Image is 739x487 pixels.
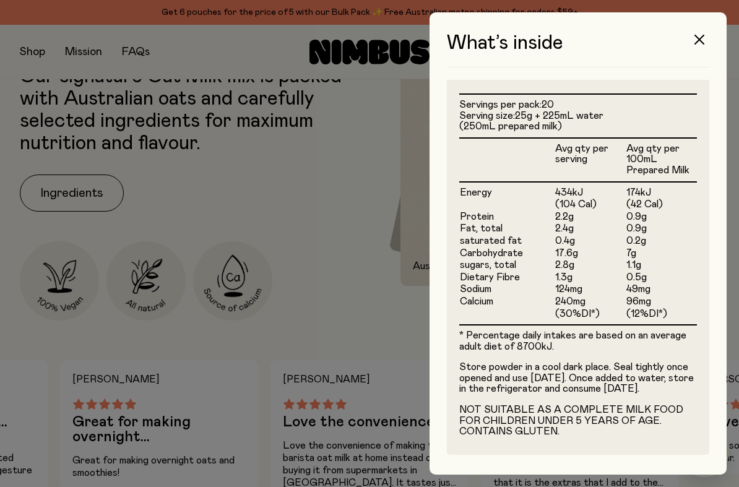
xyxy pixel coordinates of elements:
td: 124mg [555,283,626,296]
p: Store powder in a cool dark place. Seal tightly once opened and use [DATE]. Once added to water, ... [459,362,697,395]
td: 17.6g [555,248,626,260]
h3: What’s inside [447,32,709,67]
p: NOT SUITABLE AS A COMPLETE MILK FOOD FOR CHILDREN UNDER 5 YEARS OF AGE. CONTAINS GLUTEN. [459,405,697,437]
td: 0.4g [555,235,626,248]
td: (12%DI*) [626,308,697,325]
span: sugars, total [460,260,516,270]
td: 434kJ [555,182,626,199]
td: 96mg [626,296,697,308]
td: 2.2g [555,211,626,223]
td: 1.1g [626,259,697,272]
span: saturated fat [460,236,522,246]
td: 240mg [555,296,626,308]
td: 0.5g [626,272,697,284]
li: Serving size: [459,111,697,132]
td: 0.9g [626,211,697,223]
td: 2.8g [555,259,626,272]
span: Carbohydrate [460,248,523,258]
span: Sodium [460,284,491,294]
td: 1.3g [555,272,626,284]
td: 7g [626,248,697,260]
td: (30%DI*) [555,308,626,325]
span: Protein [460,212,494,222]
td: 2.4g [555,223,626,235]
li: Servings per pack: [459,100,697,111]
td: (104 Cal) [555,199,626,211]
span: Calcium [460,296,493,306]
th: Avg qty per serving [555,138,626,182]
td: (42 Cal) [626,199,697,211]
span: Dietary Fibre [460,272,520,282]
td: 49mg [626,283,697,296]
span: 25g + 225mL water (250mL prepared milk) [459,111,603,132]
span: Fat, total [460,223,503,233]
span: 20 [542,100,554,110]
span: Energy [460,187,492,197]
th: Avg qty per 100mL Prepared Milk [626,138,697,182]
td: 0.2g [626,235,697,248]
td: 0.9g [626,223,697,235]
td: 174kJ [626,182,697,199]
p: * Percentage daily intakes are based on an average adult diet of 8700kJ. [459,330,697,352]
